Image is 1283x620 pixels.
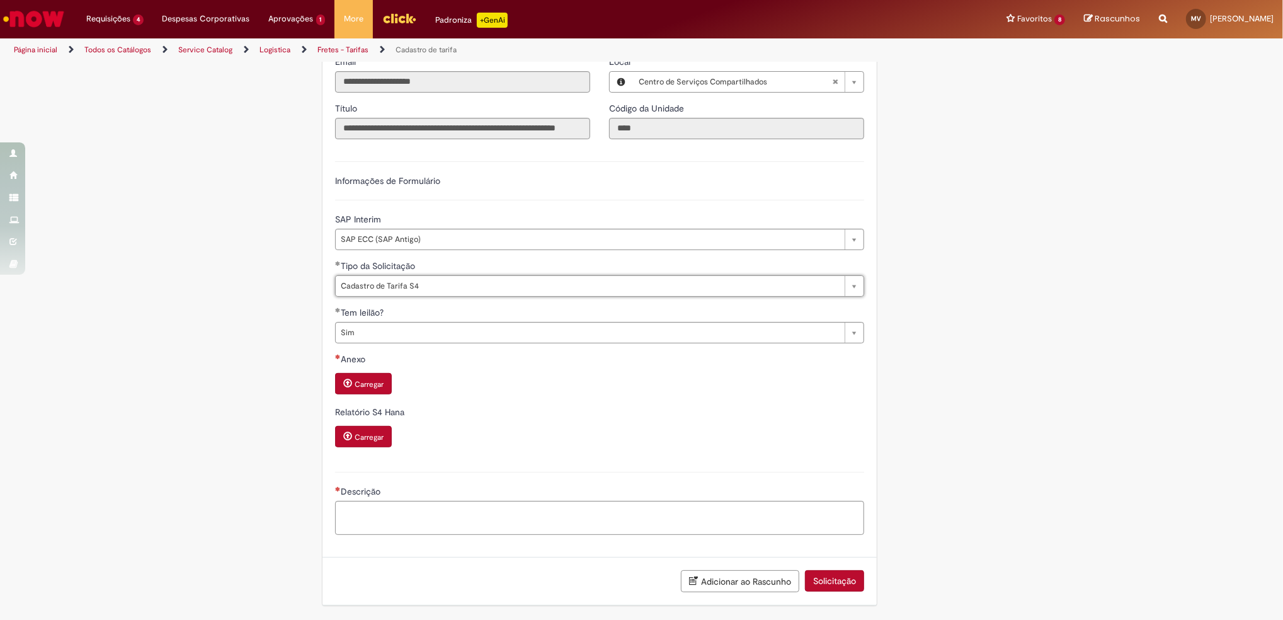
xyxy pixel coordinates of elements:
span: Tipo da Solicitação [341,260,418,272]
a: Fretes - Tarifas [317,45,368,55]
span: Favoritos [1017,13,1052,25]
label: Informações de Formulário [335,175,440,187]
span: [PERSON_NAME] [1210,13,1274,24]
button: Solicitação [805,570,864,592]
span: 1 [316,14,326,25]
span: Despesas Corporativas [163,13,250,25]
p: +GenAi [477,13,508,28]
span: Sim [341,323,838,343]
textarea: Descrição [335,501,864,535]
a: Logistica [259,45,290,55]
span: Obrigatório Preenchido [335,261,341,266]
span: Aprovações [269,13,314,25]
span: Anexo [341,353,368,365]
span: SAP ECC (SAP Antigo) [341,229,838,250]
img: click_logo_yellow_360x200.png [382,9,416,28]
a: Rascunhos [1084,13,1140,25]
button: Carregar anexo de Relatório S4 Hana [335,426,392,447]
span: Relatório S4 Hana [335,406,407,418]
span: Descrição [341,486,383,497]
small: Carregar [355,432,384,442]
span: Rascunhos [1095,13,1140,25]
ul: Trilhas de página [9,38,846,62]
span: Necessários [335,354,341,359]
a: Página inicial [14,45,57,55]
span: Obrigatório Preenchido [335,307,341,313]
span: MV [1191,14,1201,23]
input: Código da Unidade [609,118,864,139]
a: Cadastro de tarifa [396,45,457,55]
span: Centro de Serviços Compartilhados [639,72,832,92]
span: Necessários [335,486,341,491]
span: Tem leilão? [341,307,386,318]
span: Local [609,56,633,67]
span: 4 [133,14,144,25]
a: Centro de Serviços CompartilhadosLimpar campo Local [632,72,864,92]
span: More [344,13,363,25]
label: Somente leitura - Título [335,102,360,115]
input: Email [335,71,590,93]
button: Local, Visualizar este registro Centro de Serviços Compartilhados [610,72,632,92]
small: Carregar [355,379,384,389]
span: Somente leitura - Título [335,103,360,114]
span: SAP Interim [335,214,384,225]
span: Cadastro de Tarifa S4 [341,276,838,296]
span: Somente leitura - Código da Unidade [609,103,687,114]
label: Somente leitura - Email [335,55,358,68]
div: Padroniza [435,13,508,28]
abbr: Limpar campo Local [826,72,845,92]
input: Título [335,118,590,139]
a: Service Catalog [178,45,232,55]
span: Requisições [86,13,130,25]
button: Carregar anexo de Anexo Required [335,373,392,394]
span: 8 [1054,14,1065,25]
label: Somente leitura - Código da Unidade [609,102,687,115]
a: Todos os Catálogos [84,45,151,55]
span: Somente leitura - Email [335,56,358,67]
img: ServiceNow [1,6,66,32]
button: Adicionar ao Rascunho [681,570,799,592]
